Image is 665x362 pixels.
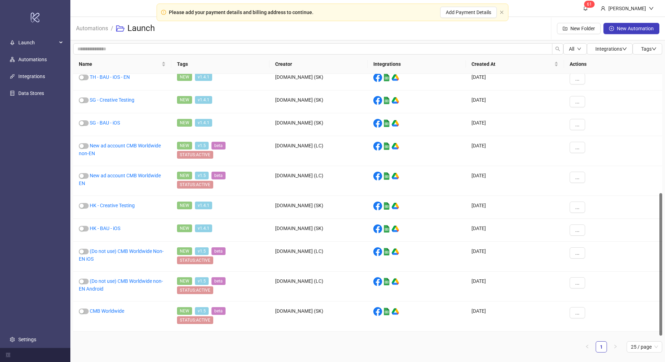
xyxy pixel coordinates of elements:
div: [DOMAIN_NAME] (LC) [270,136,368,166]
a: Automations [18,57,47,62]
span: v1.5 [195,307,209,315]
span: close [500,10,504,14]
span: v1.4.1 [195,119,212,127]
button: ... [570,142,585,153]
li: 1 [596,341,607,353]
div: [DATE] [466,136,564,166]
span: beta [211,307,226,315]
span: Launch [18,36,57,50]
span: Name [79,60,160,68]
div: [DATE] [466,68,564,90]
li: / [111,17,113,40]
span: down [652,46,657,51]
div: [DATE] [466,301,564,331]
th: Created At [466,55,564,74]
span: ... [575,280,579,286]
div: Please add your payment details and billing address to continue. [169,8,313,16]
button: Add Payment Details [440,7,497,18]
a: SG - Creative Testing [90,97,134,103]
span: NEW [177,96,192,104]
span: folder-add [563,26,568,31]
span: beta [211,247,226,255]
button: ... [570,119,585,130]
span: down [577,47,581,51]
button: ... [570,224,585,236]
div: [DATE] [466,272,564,301]
li: Previous Page [582,341,593,353]
button: Integrationsdown [587,43,633,55]
span: v1.5 [195,277,209,285]
span: left [585,344,589,349]
span: All [569,46,574,52]
button: ... [570,307,585,318]
span: down [622,46,627,51]
div: [DOMAIN_NAME] (SK) [270,219,368,242]
span: NEW [177,224,192,232]
button: close [500,10,504,15]
span: Created At [471,60,553,68]
div: [DOMAIN_NAME] (SK) [270,68,368,90]
a: HK - BAU - iOS [90,226,120,231]
span: down [649,6,654,11]
span: STATUS:ACTIVE [177,256,213,264]
span: New Automation [617,26,654,31]
th: Tags [171,55,270,74]
div: [DATE] [466,196,564,219]
span: v1.4.1 [195,96,212,104]
span: STATUS:ACTIVE [177,316,213,324]
div: [DATE] [466,113,564,136]
button: right [610,341,621,353]
a: HK - Creative Testing [90,203,135,208]
span: ... [575,310,579,316]
span: right [613,344,617,349]
span: NEW [177,202,192,209]
button: ... [570,202,585,213]
button: Alldown [563,43,587,55]
span: ... [575,227,579,233]
span: ... [575,99,579,104]
span: ... [575,122,579,127]
span: v1.4.1 [195,202,212,209]
span: exclamation-circle [161,10,166,15]
span: menu-fold [6,353,11,357]
span: v1.4.1 [195,224,212,232]
button: ... [570,247,585,259]
button: left [582,341,593,353]
span: v1.5 [195,172,209,179]
span: NEW [177,247,192,255]
div: [DATE] [466,166,564,196]
span: NEW [177,119,192,127]
span: NEW [177,142,192,150]
a: (Do not use) CMB Worldwide non-EN Android [79,278,163,292]
span: bell [583,6,588,11]
span: Add Payment Details [446,9,491,15]
button: Tagsdown [633,43,662,55]
div: [DOMAIN_NAME] (SK) [270,301,368,331]
button: New Automation [603,23,659,34]
div: [DATE] [466,242,564,272]
div: [DOMAIN_NAME] (LC) [270,242,368,272]
span: STATUS:ACTIVE [177,151,213,159]
span: v1.5 [195,142,209,150]
div: [DATE] [466,90,564,113]
div: [DATE] [466,219,564,242]
div: [DOMAIN_NAME] (SK) [270,90,368,113]
span: 1 [589,2,592,7]
sup: 61 [584,1,595,8]
span: beta [211,142,226,150]
div: [DOMAIN_NAME] (SK) [270,331,368,354]
span: STATUS:ACTIVE [177,181,213,189]
div: [DOMAIN_NAME] (SK) [270,113,368,136]
span: ... [575,204,579,210]
span: STATUS:ACTIVE [177,286,213,294]
a: Settings [18,337,36,342]
a: TH - BAU - iOS - EN [90,74,130,80]
span: beta [211,277,226,285]
span: folder-open [116,24,125,33]
span: 25 / page [631,342,658,352]
span: v1.5 [195,247,209,255]
span: search [555,46,560,51]
span: ... [575,76,579,82]
a: (Do not use) CMB Worldwide Non-EN iOS [79,248,164,262]
span: ... [575,145,579,150]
